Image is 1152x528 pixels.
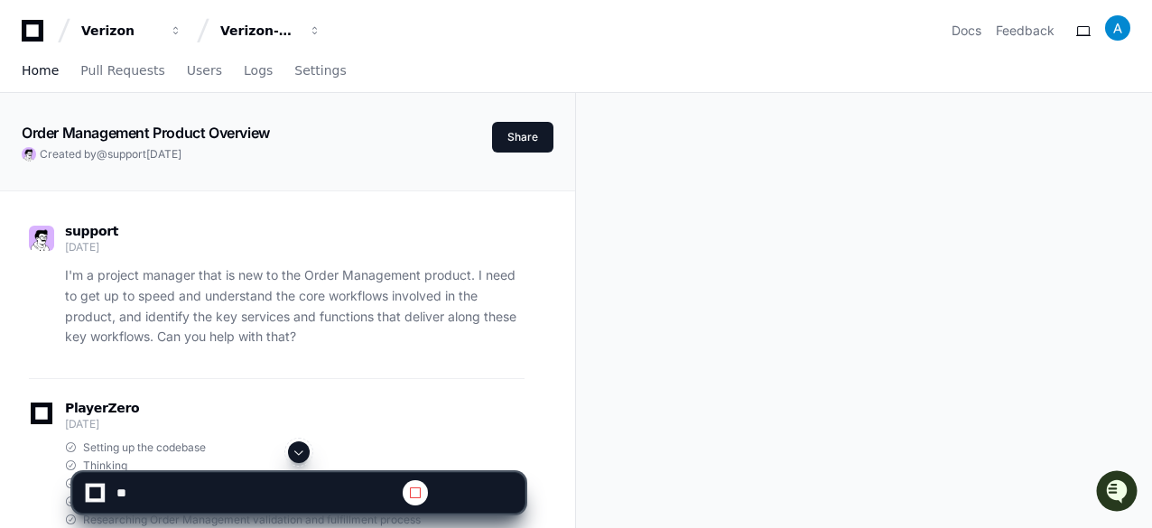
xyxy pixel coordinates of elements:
p: I'm a project manager that is new to the Order Management product. I need to get up to speed and ... [65,265,525,347]
button: See all [280,192,329,214]
img: Matt Kasner [18,224,47,253]
span: Setting up the codebase [83,440,206,455]
a: Home [22,51,59,92]
span: Created by [40,147,181,162]
img: 1756235613930-3d25f9e4-fa56-45dd-b3ad-e072dfbd1548 [18,134,51,166]
span: [DATE] [146,147,181,161]
img: 7521149027303_d2c55a7ec3fe4098c2f6_72.png [38,134,70,166]
span: [DATE] [160,241,197,255]
img: ACg8ocKz7EBFCnWPdTv19o9m_nca3N0OVJEOQCGwElfmCyRVJ95dZw=s96-c [1105,15,1130,41]
button: Start new chat [307,139,329,161]
span: Pylon [180,282,218,295]
span: [DATE] [65,417,98,431]
a: Users [187,51,222,92]
a: Powered byPylon [127,281,218,295]
button: Verizon [74,14,190,47]
span: • [150,241,156,255]
app-text-character-animate: Order Management Product Overview [22,124,270,142]
span: Users [187,65,222,76]
div: Verizon [81,22,159,40]
div: Verizon-Clarify-Order-Management [220,22,298,40]
span: Logs [244,65,273,76]
span: Home [22,65,59,76]
a: Pull Requests [80,51,164,92]
span: Settings [294,65,346,76]
a: Logs [244,51,273,92]
span: [PERSON_NAME] [56,241,146,255]
span: [DATE] [65,240,98,254]
img: avatar [22,147,36,162]
div: We're available if you need us! [81,152,248,166]
span: support [107,147,146,161]
span: Pull Requests [80,65,164,76]
span: PlayerZero [65,403,139,413]
iframe: Open customer support [1094,468,1143,517]
button: Verizon-Clarify-Order-Management [213,14,329,47]
span: support [65,224,118,238]
img: 1756235613930-3d25f9e4-fa56-45dd-b3ad-e072dfbd1548 [36,242,51,256]
a: Settings [294,51,346,92]
button: Feedback [996,22,1054,40]
img: avatar [29,226,54,251]
div: Start new chat [81,134,296,152]
a: Docs [952,22,981,40]
span: @ [97,147,107,161]
button: Share [492,122,553,153]
img: PlayerZero [18,17,54,53]
div: Welcome [18,71,329,100]
div: Past conversations [18,196,121,210]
